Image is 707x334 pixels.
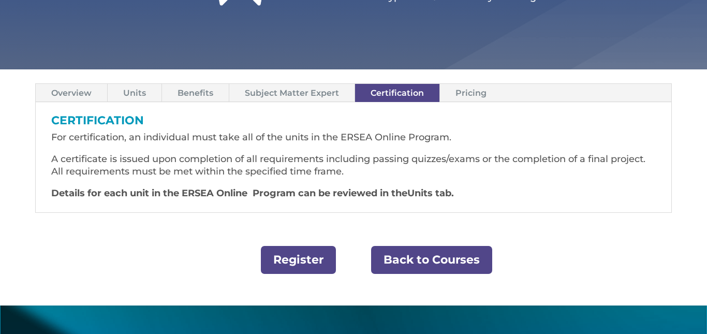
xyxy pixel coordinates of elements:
[51,187,454,199] strong: Details for each unit in the ERSEA Online Program can be reviewed in theUnits tab.
[371,246,492,274] a: Back to Courses
[51,132,655,153] p: For certification, an individual must take all of the units in the ERSEA Online Program.
[355,84,439,102] a: Certification
[229,84,355,102] a: Subject Matter Expert
[440,84,502,102] a: Pricing
[162,84,229,102] a: Benefits
[51,115,655,132] h3: CERTIFICATION
[108,84,161,102] a: Units
[36,84,107,102] a: Overview
[51,153,655,187] p: A certificate is issued upon completion of all requirements including passing quizzes/exams or th...
[261,246,336,274] a: Register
